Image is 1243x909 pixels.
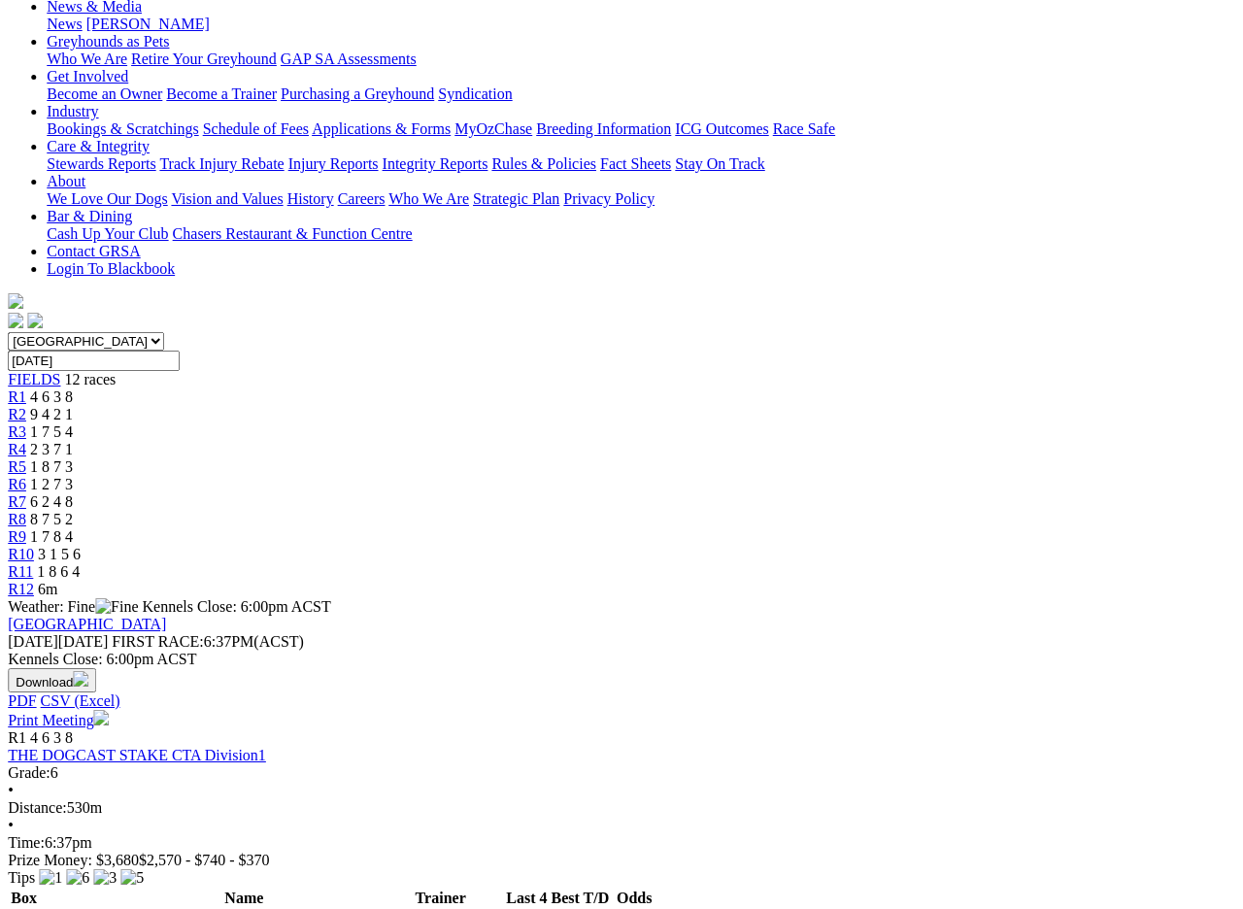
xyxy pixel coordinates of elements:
[38,581,57,597] span: 6m
[8,293,23,309] img: logo-grsa-white.png
[8,668,96,692] button: Download
[30,476,73,492] span: 1 2 7 3
[8,423,26,440] a: R3
[47,33,169,50] a: Greyhounds as Pets
[27,313,43,328] img: twitter.svg
[166,85,277,102] a: Become a Trainer
[8,581,34,597] a: R12
[47,16,82,32] a: News
[37,563,80,580] span: 1 8 6 4
[64,371,116,387] span: 12 races
[47,243,140,259] a: Contact GRSA
[8,511,26,527] a: R8
[600,155,671,172] a: Fact Sheets
[85,16,209,32] a: [PERSON_NAME]
[8,712,109,728] a: Print Meeting
[47,225,1235,243] div: Bar & Dining
[112,633,304,650] span: 6:37PM(ACST)
[47,155,1235,173] div: Care & Integrity
[8,546,34,562] a: R10
[8,441,26,457] a: R4
[39,869,62,887] img: 1
[202,120,308,137] a: Schedule of Fees
[8,729,26,746] span: R1
[8,476,26,492] a: R6
[30,458,73,475] span: 1 8 7 3
[47,85,1235,103] div: Get Involved
[675,120,768,137] a: ICG Outcomes
[11,890,37,906] span: Box
[8,458,26,475] a: R5
[8,782,14,798] span: •
[47,173,85,189] a: About
[30,528,73,545] span: 1 7 8 4
[312,120,451,137] a: Applications & Forms
[38,546,81,562] span: 3 1 5 6
[8,799,66,816] span: Distance:
[8,869,35,886] span: Tips
[388,190,469,207] a: Who We Are
[8,598,142,615] span: Weather: Fine
[8,371,60,387] span: FIELDS
[772,120,834,137] a: Race Safe
[30,729,73,746] span: 4 6 3 8
[66,869,89,887] img: 6
[8,406,26,422] a: R2
[8,313,23,328] img: facebook.svg
[47,68,128,84] a: Get Involved
[47,50,1235,68] div: Greyhounds as Pets
[281,85,434,102] a: Purchasing a Greyhound
[8,747,266,763] a: THE DOGCAST STAKE CTA Division1
[47,16,1235,33] div: News & Media
[438,85,512,102] a: Syndication
[47,138,150,154] a: Care & Integrity
[550,889,610,908] th: Best T/D
[40,692,119,709] a: CSV (Excel)
[30,441,73,457] span: 2 3 7 1
[112,633,203,650] span: FIRST RACE:
[47,208,132,224] a: Bar & Dining
[8,633,58,650] span: [DATE]
[47,85,162,102] a: Become an Owner
[337,190,385,207] a: Careers
[454,120,532,137] a: MyOzChase
[8,817,14,833] span: •
[8,528,26,545] a: R9
[382,155,487,172] a: Integrity Reports
[8,563,33,580] a: R11
[30,406,73,422] span: 9 4 2 1
[491,155,596,172] a: Rules & Policies
[142,598,330,615] span: Kennels Close: 6:00pm ACST
[8,692,36,709] a: PDF
[8,388,26,405] a: R1
[73,671,88,687] img: download.svg
[47,190,1235,208] div: About
[47,155,155,172] a: Stewards Reports
[8,852,1235,869] div: Prize Money: $3,680
[159,155,284,172] a: Track Injury Rebate
[8,764,1235,782] div: 6
[47,120,198,137] a: Bookings & Scratchings
[473,190,559,207] a: Strategic Plan
[286,190,333,207] a: History
[131,50,277,67] a: Retire Your Greyhound
[8,764,50,781] span: Grade:
[287,155,378,172] a: Injury Reports
[378,889,503,908] th: Trainer
[171,190,283,207] a: Vision and Values
[30,388,73,405] span: 4 6 3 8
[30,493,73,510] span: 6 2 4 8
[8,651,1235,668] div: Kennels Close: 6:00pm ACST
[47,103,98,119] a: Industry
[112,889,376,908] th: Name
